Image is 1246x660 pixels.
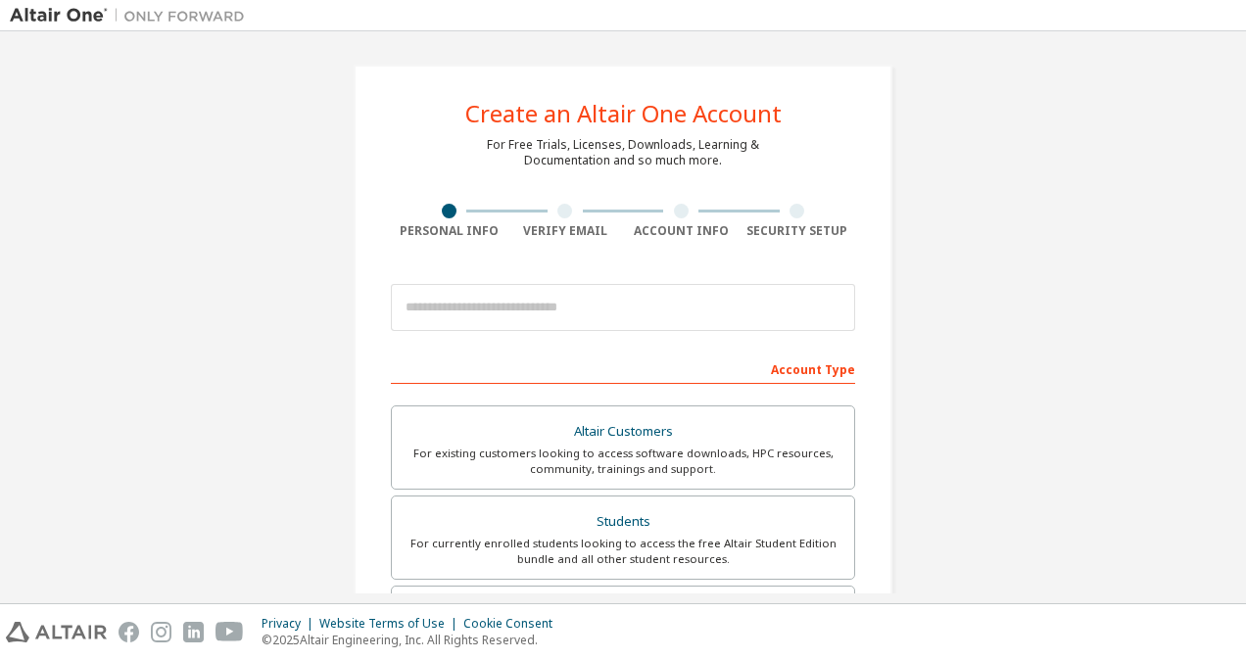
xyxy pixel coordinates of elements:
[740,223,856,239] div: Security Setup
[404,536,842,567] div: For currently enrolled students looking to access the free Altair Student Edition bundle and all ...
[10,6,255,25] img: Altair One
[404,508,842,536] div: Students
[507,223,624,239] div: Verify Email
[623,223,740,239] div: Account Info
[262,616,319,632] div: Privacy
[319,616,463,632] div: Website Terms of Use
[391,223,507,239] div: Personal Info
[465,102,782,125] div: Create an Altair One Account
[404,446,842,477] div: For existing customers looking to access software downloads, HPC resources, community, trainings ...
[262,632,564,648] p: © 2025 Altair Engineering, Inc. All Rights Reserved.
[6,622,107,642] img: altair_logo.svg
[404,418,842,446] div: Altair Customers
[216,622,244,642] img: youtube.svg
[151,622,171,642] img: instagram.svg
[119,622,139,642] img: facebook.svg
[463,616,564,632] div: Cookie Consent
[487,137,759,168] div: For Free Trials, Licenses, Downloads, Learning & Documentation and so much more.
[183,622,204,642] img: linkedin.svg
[391,353,855,384] div: Account Type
